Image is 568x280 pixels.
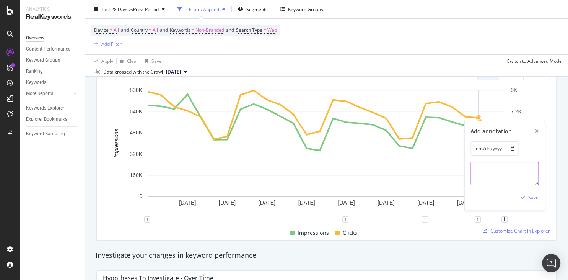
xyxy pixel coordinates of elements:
[483,228,550,234] a: Customize Chart in Explorer
[219,200,236,206] text: [DATE]
[130,129,142,136] text: 480K
[298,228,329,237] span: Impressions
[195,25,224,36] span: Non-Branded
[130,87,142,93] text: 800K
[542,254,560,272] div: Open Intercom Messenger
[96,251,557,260] div: Investigate your changes in keyword performance
[163,67,190,77] button: [DATE]
[26,115,67,123] div: Explorer Bookmarks
[117,55,138,67] button: Clear
[130,108,142,115] text: 640K
[26,45,70,53] div: Content Performance
[288,6,323,12] div: Keyword Groups
[179,200,196,206] text: [DATE]
[26,45,79,53] a: Content Performance
[378,200,394,206] text: [DATE]
[101,6,129,12] span: Last 28 Days
[130,151,142,157] text: 320K
[490,228,550,234] span: Customize Chart in Explorer
[264,27,266,33] span: =
[113,129,119,157] text: Impressions
[149,27,151,33] span: =
[26,6,78,13] div: Analytics
[26,13,78,21] div: RealKeywords
[151,57,162,64] div: Save
[501,216,508,223] div: plus
[26,67,79,75] a: Ranking
[127,57,138,64] div: Clear
[170,27,190,33] span: Keywords
[267,25,277,36] span: Web
[94,27,109,33] span: Device
[101,57,113,64] div: Apply
[160,27,168,33] span: and
[507,57,562,64] div: Switch to Advanced Mode
[26,130,65,138] div: Keyword Sampling
[174,3,228,15] button: 2 Filters Applied
[129,6,159,12] span: vs Prev. Period
[153,25,158,36] span: All
[235,3,271,15] button: Segments
[121,27,129,33] span: and
[259,200,275,206] text: [DATE]
[343,228,357,237] span: Clicks
[518,192,539,204] button: Save
[26,104,79,112] a: Keywords Explorer
[142,55,162,67] button: Save
[26,115,79,123] a: Explorer Bookmarks
[26,79,79,87] a: Keywords
[139,193,142,199] text: 0
[26,79,46,87] div: Keywords
[130,172,142,178] text: 160K
[91,3,168,15] button: Last 28 DaysvsPrev. Period
[26,34,79,42] a: Overview
[91,39,122,48] button: Add Filter
[342,216,348,223] div: 1
[511,87,518,93] text: 9K
[511,108,522,115] text: 7.2K
[475,216,481,223] div: 1
[298,200,315,206] text: [DATE]
[277,3,326,15] button: Keyword Groups
[457,200,474,206] text: [DATE]
[166,69,181,75] span: 2025 Aug. 31st
[114,25,119,36] span: All
[103,86,550,219] svg: A chart.
[422,216,428,223] div: 1
[103,69,163,75] div: Data crossed with the Crawl
[91,55,113,67] button: Apply
[192,27,194,33] span: =
[26,56,60,64] div: Keyword Groups
[26,34,44,42] div: Overview
[26,56,79,64] a: Keyword Groups
[131,27,148,33] span: Country
[338,200,355,206] text: [DATE]
[528,194,539,201] div: Save
[26,90,72,98] a: More Reports
[417,200,434,206] text: [DATE]
[470,128,512,135] div: Add annotation
[101,40,122,47] div: Add Filter
[26,90,53,98] div: More Reports
[504,55,562,67] button: Switch to Advanced Mode
[26,130,79,138] a: Keyword Sampling
[246,6,268,12] span: Segments
[236,27,262,33] span: Search Type
[535,128,539,135] div: xmark
[226,27,234,33] span: and
[144,216,150,223] div: 1
[26,104,64,112] div: Keywords Explorer
[110,27,112,33] span: =
[185,6,219,12] div: 2 Filters Applied
[26,67,43,75] div: Ranking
